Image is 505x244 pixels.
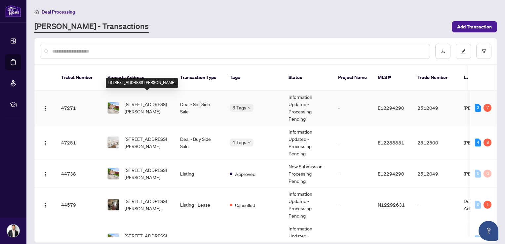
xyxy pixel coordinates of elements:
td: 47251 [56,125,102,160]
th: Transaction Type [175,65,224,91]
img: logo [5,5,21,17]
span: [STREET_ADDRESS][PERSON_NAME][PERSON_NAME] [125,197,170,212]
span: Cancelled [235,236,255,243]
img: Profile Icon [7,224,19,237]
span: [STREET_ADDRESS][PERSON_NAME] [125,101,170,115]
span: 3 Tags [232,104,246,111]
td: - [333,160,372,187]
button: edit [456,44,471,59]
img: thumbnail-img [108,168,119,179]
span: Deal Processing [42,9,75,15]
td: 44738 [56,160,102,187]
img: Logo [43,106,48,111]
td: 2512049 [412,160,458,187]
span: [STREET_ADDRESS][PERSON_NAME] [125,166,170,181]
img: thumbnail-img [108,199,119,210]
span: down [248,141,251,144]
th: Ticket Number [56,65,102,91]
th: Status [283,65,333,91]
span: home [34,10,39,14]
button: Logo [40,137,51,148]
button: Open asap [479,221,498,241]
button: download [435,44,450,59]
td: Information Updated - Processing Pending [283,91,333,125]
td: Information Updated - Processing Pending [283,125,333,160]
div: 0 [484,170,491,178]
td: 47271 [56,91,102,125]
img: thumbnail-img [108,137,119,148]
td: New Submission - Processing Pending [283,160,333,187]
td: - [412,187,458,222]
div: 8 [484,139,491,146]
td: Listing [175,160,224,187]
img: Logo [43,141,48,146]
td: - [333,187,372,222]
td: - [333,125,372,160]
span: Approved [235,170,255,178]
img: Logo [43,172,48,177]
button: Add Transaction [452,21,497,32]
button: Logo [40,102,51,113]
div: 0 [475,201,481,209]
span: E12294290 [378,171,404,177]
span: E12288831 [378,140,404,145]
td: Deal - Buy Side Sale [175,125,224,160]
th: Property Address [102,65,175,91]
td: - [333,91,372,125]
div: 1 [484,201,491,209]
div: 7 [484,104,491,112]
td: 2512300 [412,125,458,160]
span: E12294290 [378,105,404,111]
span: download [441,49,445,54]
th: Trade Number [412,65,458,91]
th: MLS # [372,65,412,91]
button: filter [476,44,491,59]
span: 4 Tags [232,139,246,146]
td: Deal - Sell Side Sale [175,91,224,125]
div: 0 [475,235,481,243]
span: Add Transaction [457,21,492,32]
div: [STREET_ADDRESS][PERSON_NAME] [106,78,178,88]
span: filter [482,49,486,54]
div: 3 [475,104,481,112]
span: E12229404 [378,236,404,242]
td: 44579 [56,187,102,222]
img: Logo [43,203,48,208]
div: 0 [475,170,481,178]
span: down [248,106,251,109]
img: thumbnail-img [108,102,119,113]
th: Project Name [333,65,372,91]
div: 4 [475,139,481,146]
span: edit [461,49,466,54]
button: Logo [40,199,51,210]
span: Cancelled [235,201,255,209]
td: Listing - Lease [175,187,224,222]
span: [STREET_ADDRESS][PERSON_NAME] [125,135,170,150]
button: Logo [40,168,51,179]
a: [PERSON_NAME] - Transactions [34,21,149,33]
th: Tags [224,65,283,91]
td: Information Updated - Processing Pending [283,187,333,222]
td: 2512049 [412,91,458,125]
span: N12292631 [378,202,405,208]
